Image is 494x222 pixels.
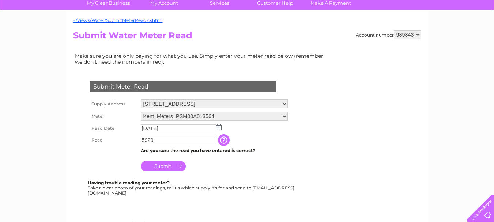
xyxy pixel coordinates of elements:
img: ... [216,124,222,130]
a: Blog [430,31,441,37]
a: Energy [384,31,400,37]
th: Meter [88,110,139,123]
a: Log out [470,31,487,37]
a: Water [365,31,379,37]
div: Submit Meter Read [90,81,276,92]
th: Supply Address [88,98,139,110]
td: Make sure you are only paying for what you use. Simply enter your meter read below (remember we d... [73,51,329,67]
div: Account number [356,30,421,39]
td: Are you sure the read you have entered is correct? [139,146,290,155]
img: logo.png [17,19,54,41]
a: 0333 014 3131 [356,4,407,13]
a: ~/Views/Water/SubmitMeterRead.cshtml [73,18,163,23]
th: Read [88,134,139,146]
b: Having trouble reading your meter? [88,180,170,185]
th: Read Date [88,123,139,134]
div: Take a clear photo of your readings, tell us which supply it's for and send to [EMAIL_ADDRESS][DO... [88,180,295,195]
input: Submit [141,161,186,171]
a: Contact [445,31,463,37]
div: Clear Business is a trading name of Verastar Limited (registered in [GEOGRAPHIC_DATA] No. 3667643... [75,4,420,35]
input: Information [218,134,231,146]
a: Telecoms [404,31,426,37]
h2: Submit Water Meter Read [73,30,421,44]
